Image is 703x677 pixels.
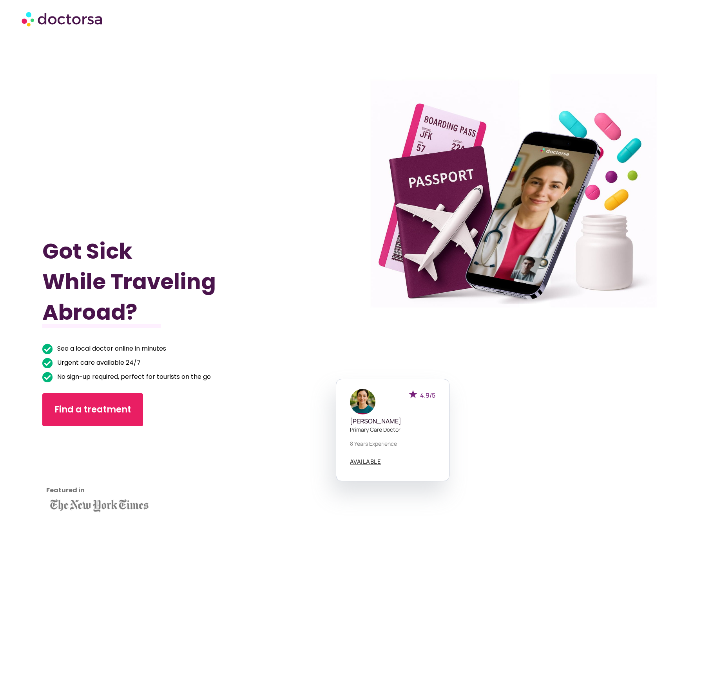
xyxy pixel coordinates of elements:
strong: Featured in [46,486,85,495]
span: Find a treatment [54,403,131,416]
h5: [PERSON_NAME] [350,418,435,425]
span: Urgent care available 24/7 [55,357,141,368]
p: 8 years experience [350,439,435,448]
span: See a local doctor online in minutes [55,343,166,354]
a: Find a treatment [42,393,143,426]
iframe: Customer reviews powered by Trustpilot [46,438,117,497]
span: No sign-up required, perfect for tourists on the go [55,371,211,382]
h1: Got Sick While Traveling Abroad? [42,236,305,328]
a: AVAILABLE [350,459,381,465]
p: Primary care doctor [350,425,435,434]
span: 4.9/5 [420,391,435,400]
